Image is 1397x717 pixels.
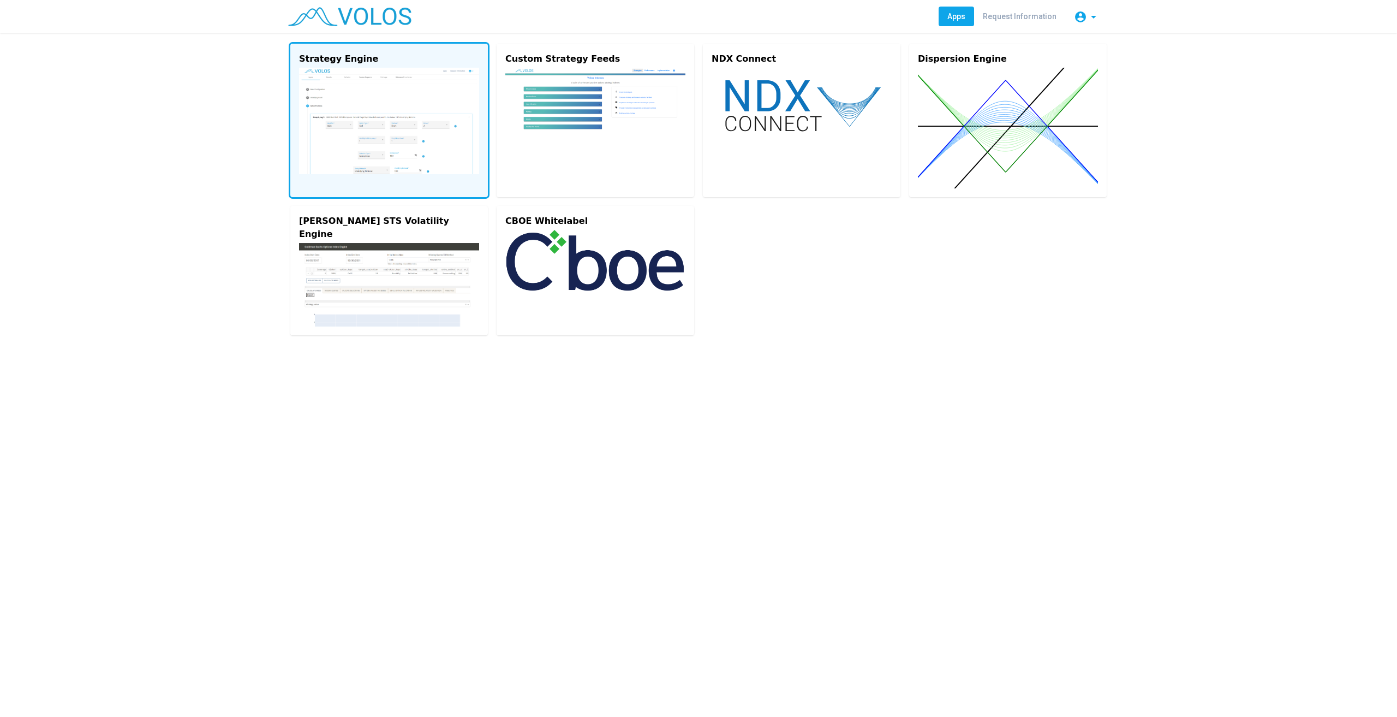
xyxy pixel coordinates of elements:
[299,215,479,241] div: [PERSON_NAME] STS Volatility Engine
[918,52,1098,66] div: Dispersion Engine
[918,68,1098,188] img: dispersion.svg
[974,7,1065,26] a: Request Information
[712,52,892,66] div: NDX Connect
[1074,10,1087,23] mat-icon: account_circle
[299,68,479,174] img: strategy-engine.png
[712,68,892,143] img: ndx-connect.svg
[299,243,479,327] img: gs-engine.png
[947,12,965,21] span: Apps
[505,52,685,66] div: Custom Strategy Feeds
[505,230,685,291] img: cboe-logo.png
[939,7,974,26] a: Apps
[1087,10,1100,23] mat-icon: arrow_drop_down
[505,215,685,228] div: CBOE Whitelabel
[983,12,1056,21] span: Request Information
[505,68,685,153] img: custom.png
[299,52,479,66] div: Strategy Engine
